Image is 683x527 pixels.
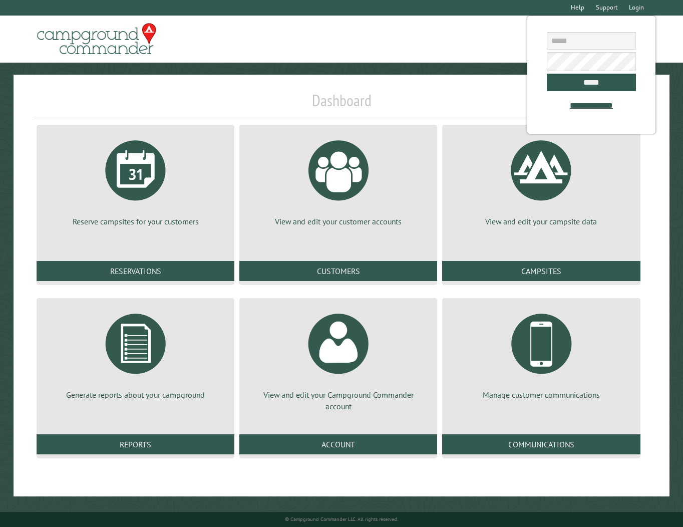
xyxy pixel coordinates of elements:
small: © Campground Commander LLC. All rights reserved. [285,516,398,522]
p: View and edit your Campground Commander account [251,389,425,412]
p: Reserve campsites for your customers [49,216,222,227]
a: Communications [442,434,640,454]
a: Campsites [442,261,640,281]
a: Customers [239,261,437,281]
p: Generate reports about your campground [49,389,222,400]
p: Manage customer communications [454,389,628,400]
a: Reservations [37,261,234,281]
p: View and edit your campsite data [454,216,628,227]
p: View and edit your customer accounts [251,216,425,227]
a: View and edit your campsite data [454,133,628,227]
a: Account [239,434,437,454]
a: Reports [37,434,234,454]
a: Reserve campsites for your customers [49,133,222,227]
a: View and edit your Campground Commander account [251,306,425,412]
a: View and edit your customer accounts [251,133,425,227]
a: Generate reports about your campground [49,306,222,400]
img: Campground Commander [34,20,159,59]
a: Manage customer communications [454,306,628,400]
h1: Dashboard [34,91,649,118]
